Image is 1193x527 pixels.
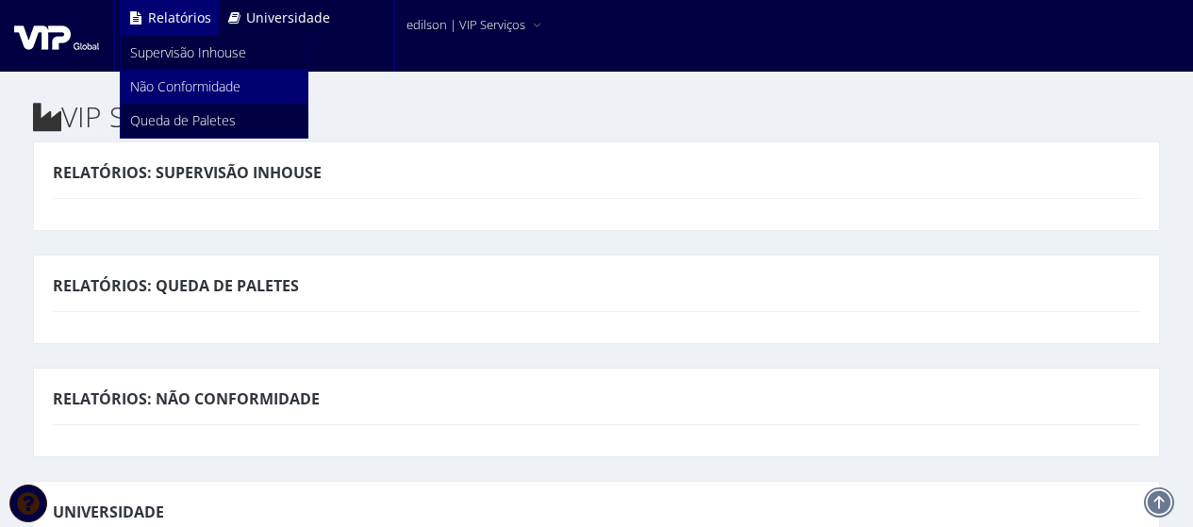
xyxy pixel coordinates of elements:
span: edilson | VIP Serviços [406,15,525,34]
span: Não Conformidade [130,77,240,95]
span: Relatórios: Queda de Paletes [53,275,299,296]
h2: VIP Serviços [33,101,1160,132]
span: Relatórios: Supervisão InHouse [53,162,322,183]
span: Supervisão Inhouse [130,43,246,61]
span: Relatórios: Não Conformidade [53,388,320,409]
a: Supervisão Inhouse [121,36,307,70]
a: Não Conformidade [121,70,307,104]
img: logo [14,22,99,50]
span: Relatórios [148,8,211,26]
span: Universidade [246,8,330,26]
span: Queda de Paletes [130,111,236,129]
a: Queda de Paletes [121,104,307,138]
span: Universidade [53,502,164,522]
